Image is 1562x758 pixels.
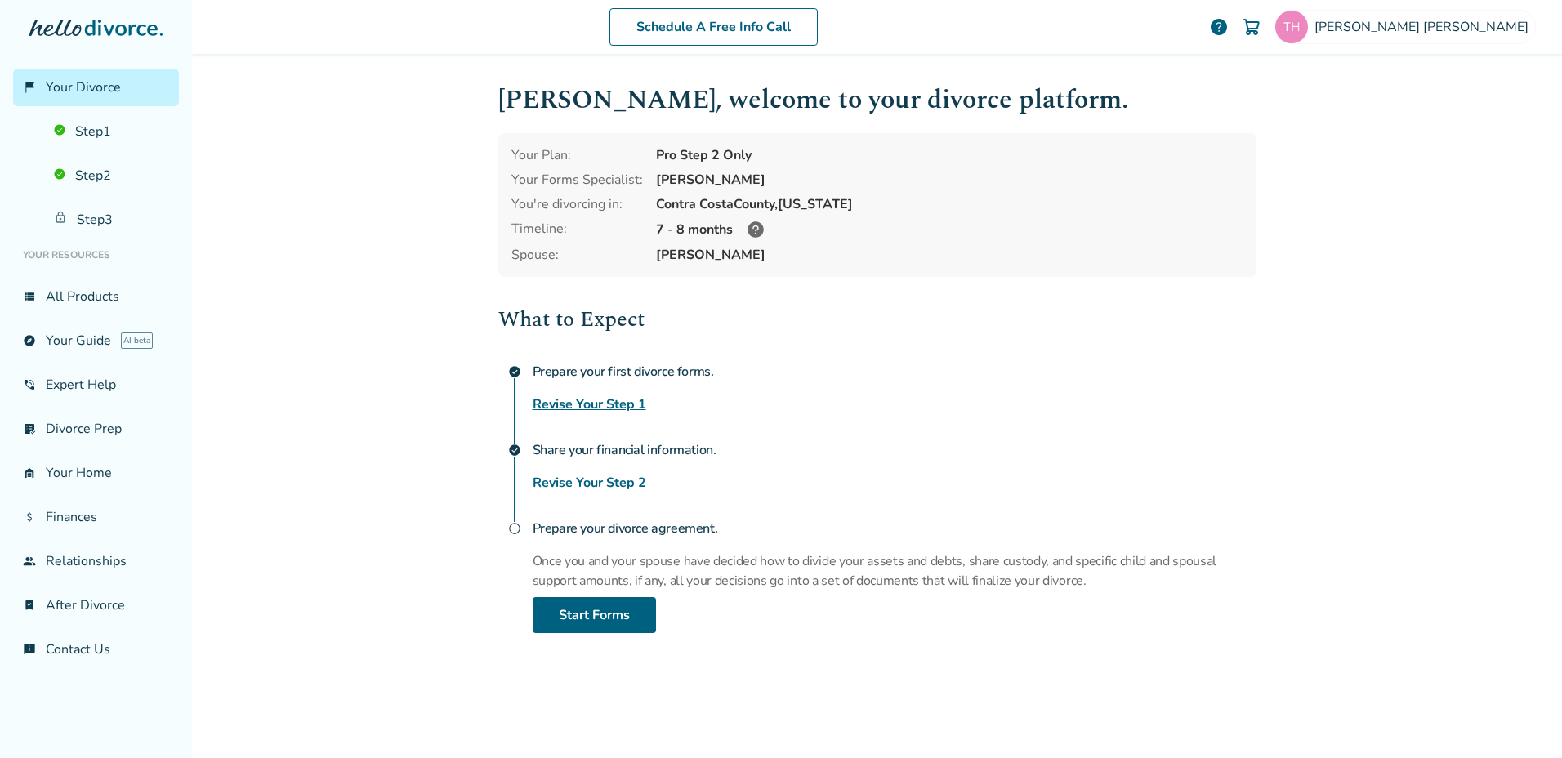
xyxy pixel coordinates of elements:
li: Your Resources [13,239,179,271]
div: Timeline: [511,220,643,239]
a: Revise Your Step 1 [533,395,646,414]
h4: Prepare your first divorce forms. [533,355,1256,388]
h4: Prepare your divorce agreement. [533,512,1256,545]
span: attach_money [23,511,36,524]
span: bookmark_check [23,599,36,612]
a: help [1209,17,1229,37]
div: Your Forms Specialist: [511,171,643,189]
span: garage_home [23,466,36,479]
a: flag_2Your Divorce [13,69,179,106]
span: radio_button_unchecked [508,522,521,535]
div: 7 - 8 months [656,220,1243,239]
span: [PERSON_NAME] [PERSON_NAME] [1314,18,1535,36]
a: Step3 [44,201,179,239]
h2: What to Expect [498,303,1256,336]
span: chat_info [23,643,36,656]
span: explore [23,334,36,347]
span: [PERSON_NAME] [656,246,1243,264]
a: phone_in_talkExpert Help [13,366,179,404]
a: exploreYour GuideAI beta [13,322,179,359]
a: Revise Your Step 2 [533,473,646,493]
a: chat_infoContact Us [13,631,179,668]
span: Your Divorce [46,78,121,96]
a: attach_moneyFinances [13,498,179,536]
img: Cart [1242,17,1261,37]
a: list_alt_checkDivorce Prep [13,410,179,448]
span: view_list [23,290,36,303]
span: flag_2 [23,81,36,94]
a: Schedule A Free Info Call [609,8,818,46]
h1: [PERSON_NAME] , welcome to your divorce platform. [498,80,1256,120]
p: Once you and your spouse have decided how to divide your assets and debts, share custody, and spe... [533,551,1256,591]
a: Step1 [44,113,179,150]
div: Your Plan: [511,146,643,164]
a: Start Forms [533,597,656,633]
h4: Share your financial information. [533,434,1256,466]
a: view_listAll Products [13,278,179,315]
div: Pro Step 2 Only [656,146,1243,164]
span: Spouse: [511,246,643,264]
div: Contra Costa County, [US_STATE] [656,195,1243,213]
a: groupRelationships [13,542,179,580]
a: bookmark_checkAfter Divorce [13,586,179,624]
div: [PERSON_NAME] [656,171,1243,189]
a: Step2 [44,157,179,194]
img: resarollins45@gmail.com [1275,11,1308,43]
span: check_circle [508,365,521,378]
span: phone_in_talk [23,378,36,391]
span: check_circle [508,444,521,457]
div: You're divorcing in: [511,195,643,213]
span: group [23,555,36,568]
span: AI beta [121,332,153,349]
a: garage_homeYour Home [13,454,179,492]
iframe: Chat Widget [1480,680,1562,758]
span: list_alt_check [23,422,36,435]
